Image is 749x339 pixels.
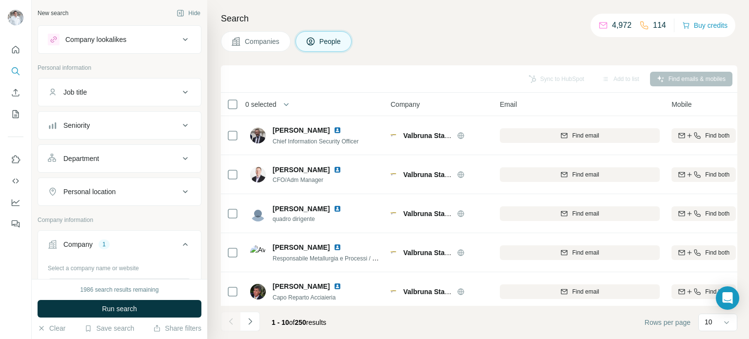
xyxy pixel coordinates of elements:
h4: Search [221,12,737,25]
button: Find email [500,128,660,143]
span: Valbruna Stainless Inc [403,171,476,179]
p: 4,972 [612,20,631,31]
button: Clear [38,323,65,333]
span: [PERSON_NAME] [273,125,330,135]
div: New search [38,9,68,18]
img: Logo of Valbruna Stainless Inc [391,212,398,215]
span: Find email [572,287,599,296]
span: Find both [705,131,729,140]
span: [PERSON_NAME] [273,281,330,291]
span: Valbruna Stainless Inc [403,249,476,257]
button: Dashboard [8,194,23,211]
button: Use Surfe API [8,172,23,190]
span: Find email [572,248,599,257]
button: Find both [671,206,736,221]
button: Run search [38,300,201,318]
button: Quick start [8,41,23,59]
span: Responsabile Metallurgia e Processi / Controllo qualità prodotto [273,254,437,262]
div: Company [63,239,93,249]
button: Find email [500,167,660,182]
img: LinkedIn logo [334,243,341,251]
div: 1 [99,240,110,249]
span: 250 [295,319,306,326]
img: LinkedIn logo [334,282,341,290]
button: Search [8,62,23,80]
img: Avatar [250,167,266,182]
img: LinkedIn logo [334,166,341,174]
button: Find email [500,206,660,221]
button: Department [38,147,201,170]
span: results [272,319,326,326]
img: Avatar [250,284,266,299]
span: Find both [705,170,729,179]
span: Company [391,100,420,109]
button: Find email [500,245,660,260]
div: Personal location [63,187,116,197]
div: Company lookalikes [65,35,126,44]
p: 114 [653,20,666,31]
button: Find both [671,245,736,260]
button: Enrich CSV [8,84,23,101]
button: Find both [671,284,736,299]
span: 1 - 10 [272,319,289,326]
div: Select a company name or website [48,260,191,273]
img: Avatar [250,245,266,260]
button: Find both [671,128,736,143]
span: Chief Information Security Officer [273,138,359,145]
button: Job title [38,80,201,104]
img: Logo of Valbruna Stainless Inc [391,251,398,254]
div: Job title [63,87,87,97]
img: Avatar [250,206,266,221]
button: Use Surfe on LinkedIn [8,151,23,168]
span: Find both [705,248,729,257]
button: Hide [170,6,207,20]
button: Share filters [153,323,201,333]
span: Run search [102,304,137,314]
span: Capo Reparto Acciaieria [273,294,335,301]
span: Valbruna Stainless Inc [403,132,476,140]
p: 10 [705,317,712,327]
p: Personal information [38,63,201,72]
span: Find email [572,170,599,179]
p: Company information [38,216,201,224]
button: Feedback [8,215,23,233]
img: Avatar [8,10,23,25]
span: Find email [572,209,599,218]
button: Save search [84,323,134,333]
button: My lists [8,105,23,123]
span: Companies [245,37,280,46]
span: of [289,319,295,326]
div: Department [63,154,99,163]
span: People [319,37,342,46]
button: Navigate to next page [240,312,260,331]
span: Email [500,100,517,109]
span: [PERSON_NAME] [273,204,330,214]
img: Avatar [250,128,266,143]
span: [PERSON_NAME] [273,165,330,175]
button: Company1 [38,233,201,260]
span: quadro dirigente [273,215,353,223]
span: Find both [705,209,729,218]
span: Mobile [671,100,691,109]
button: Seniority [38,114,201,137]
span: Valbruna Stainless Inc [403,210,476,218]
div: Seniority [63,120,90,130]
img: Logo of Valbruna Stainless Inc [391,134,398,137]
span: 0 selected [245,100,276,109]
button: Personal location [38,180,201,203]
button: Company lookalikes [38,28,201,51]
img: LinkedIn logo [334,205,341,213]
span: [PERSON_NAME] [273,242,330,252]
button: Find both [671,167,736,182]
span: CFO/Adm Manager [273,176,353,184]
button: Find email [500,284,660,299]
img: Logo of Valbruna Stainless Inc [391,290,398,293]
span: Find both [705,287,729,296]
img: LinkedIn logo [334,126,341,134]
span: Find email [572,131,599,140]
img: Logo of Valbruna Stainless Inc [391,173,398,176]
span: Rows per page [645,318,690,327]
div: 1986 search results remaining [80,285,159,294]
button: Buy credits [682,19,728,32]
div: Open Intercom Messenger [716,286,739,310]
